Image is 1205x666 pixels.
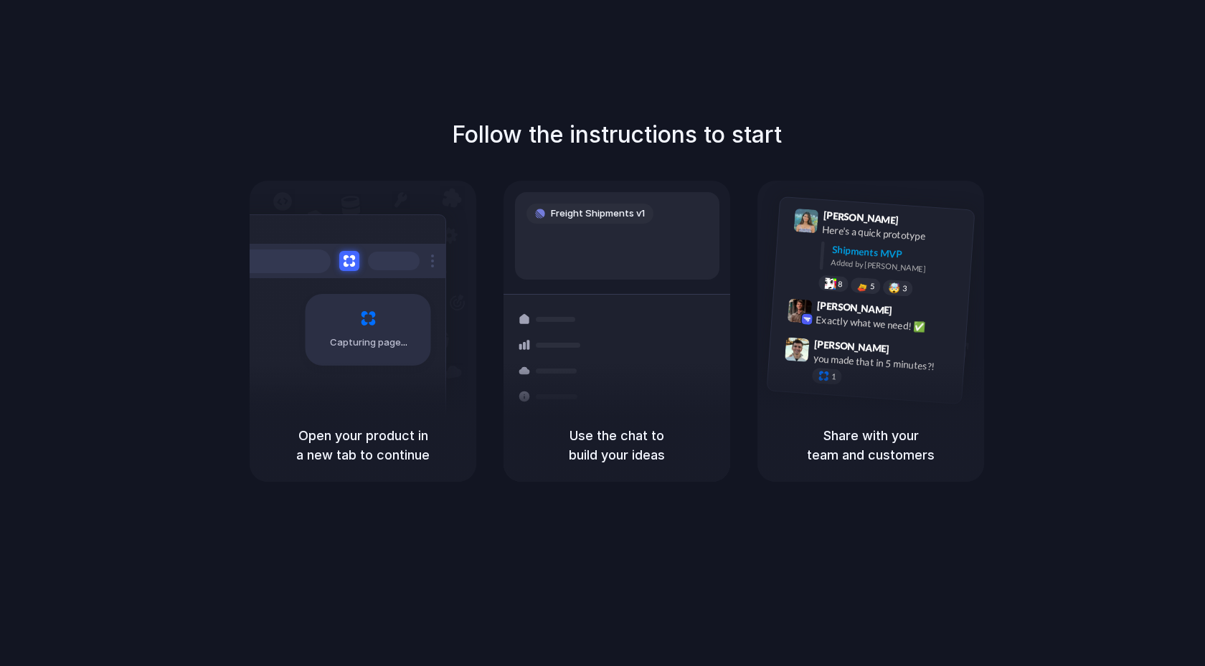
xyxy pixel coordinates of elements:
span: Freight Shipments v1 [551,206,645,221]
span: Capturing page [330,336,410,350]
span: [PERSON_NAME] [814,336,890,357]
div: Here's a quick prototype [822,222,965,247]
span: 8 [838,280,843,288]
div: you made that in 5 minutes?! [813,351,956,375]
span: [PERSON_NAME] [816,298,892,318]
span: [PERSON_NAME] [823,207,899,228]
h5: Open your product in a new tab to continue [267,426,459,465]
h1: Follow the instructions to start [452,118,782,152]
span: 5 [870,282,875,290]
div: Exactly what we need! ✅ [816,312,959,336]
span: 1 [831,373,836,381]
span: 9:42 AM [897,304,926,321]
div: Added by [PERSON_NAME] [831,257,963,277]
h5: Share with your team and customers [775,426,967,465]
h5: Use the chat to build your ideas [521,426,713,465]
div: Shipments MVP [831,242,964,266]
span: 3 [902,285,907,292]
span: 9:47 AM [894,343,923,360]
div: 🤯 [889,282,901,293]
span: 9:41 AM [903,214,932,232]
